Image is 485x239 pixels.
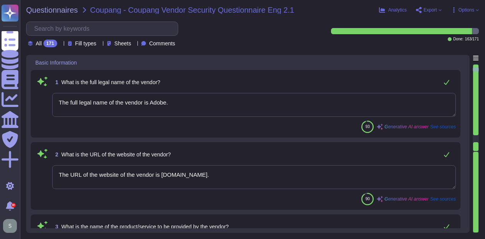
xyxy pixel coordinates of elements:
span: Options [459,8,474,12]
span: 1 [52,80,58,85]
span: Comments [149,41,175,46]
span: Export [424,8,437,12]
span: 93 [366,124,370,129]
img: user [3,219,17,233]
span: Fill types [75,41,96,46]
span: Coupang - Coupang Vendor Security Questionnaire Eng 2.1 [90,6,294,14]
textarea: The full legal name of the vendor is Adobe. [52,93,456,117]
span: Analytics [388,8,407,12]
span: All [36,41,42,46]
span: Basic Information [35,60,77,65]
button: Analytics [379,7,407,13]
span: 163 / 171 [465,37,479,41]
span: What is the name of the product/service to be provided by the vendor? [61,224,229,230]
span: See sources [430,197,456,201]
div: 9+ [11,203,16,207]
span: Questionnaires [26,6,78,14]
div: 171 [43,40,57,47]
span: 3 [52,224,58,229]
span: What is the full legal name of the vendor? [61,79,161,85]
span: 90 [366,197,370,201]
span: See sources [430,124,456,129]
span: 2 [52,152,58,157]
input: Search by keywords [30,22,178,35]
textarea: The URL of the website of the vendor is [DOMAIN_NAME]. [52,165,456,189]
span: Generative AI answer [384,197,429,201]
span: Done: [453,37,463,41]
span: Generative AI answer [384,124,429,129]
span: Sheets [114,41,131,46]
button: user [2,217,22,234]
span: What is the URL of the website of the vendor? [61,151,171,158]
